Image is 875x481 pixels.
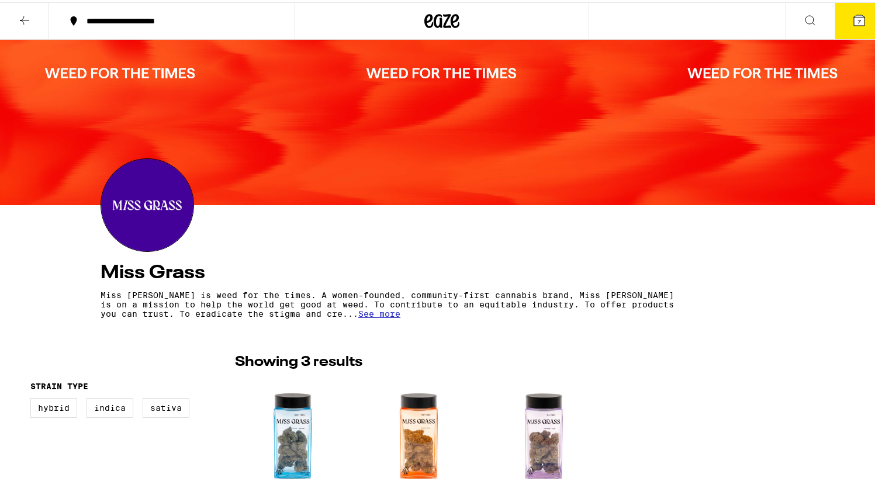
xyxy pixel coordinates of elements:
img: Miss Grass logo [101,157,193,249]
label: Indica [87,396,133,416]
label: Sativa [143,396,189,416]
span: See more [358,307,400,316]
h4: Miss Grass [101,261,783,280]
p: Showing 3 results [235,350,362,370]
legend: Strain Type [30,379,88,389]
label: Hybrid [30,396,77,416]
p: Miss [PERSON_NAME] is weed for the times. A women-founded, community-first cannabis brand, Miss [... [101,288,680,316]
span: 7 [857,16,861,23]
